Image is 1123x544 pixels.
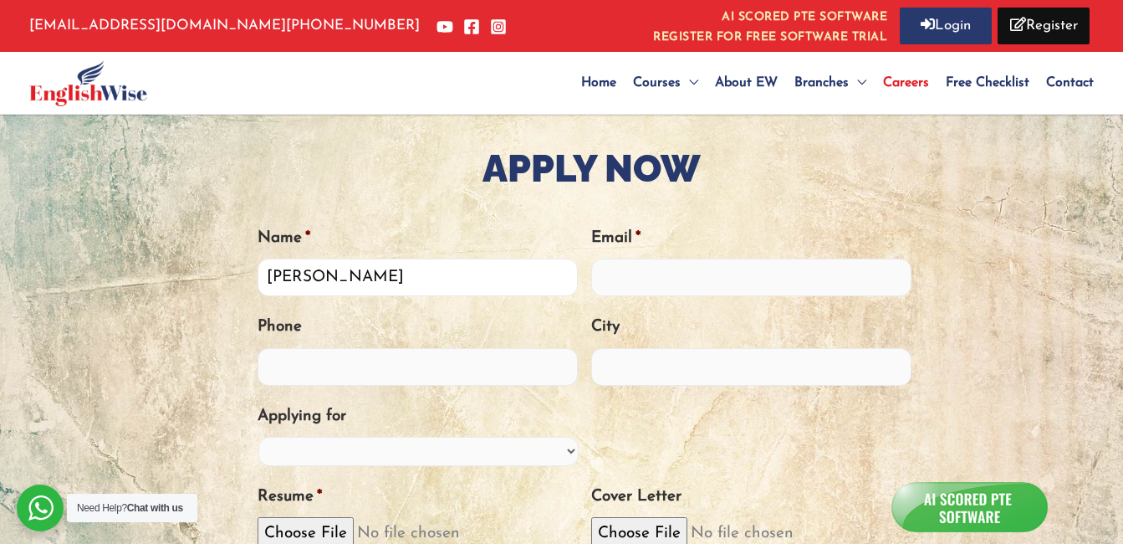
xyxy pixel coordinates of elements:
a: Contact [1038,54,1094,112]
a: Home [573,54,625,112]
a: About EW [707,54,786,112]
span: Free Checklist [946,76,1029,90]
span: Need Help? [77,502,183,514]
a: Courses [625,54,707,112]
strong: Apply Now [482,146,701,191]
span: Home [581,76,616,90]
span: About EW [715,76,778,90]
img: icon_a.png [895,483,1044,531]
label: Phone [258,317,302,338]
label: Cover Letter [591,487,681,508]
a: Facebook [463,18,480,35]
p: [PHONE_NUMBER] [29,13,420,38]
a: Free Checklist [937,54,1038,112]
a: Careers [875,54,937,112]
nav: Site Navigation [573,54,1094,112]
a: YouTube [436,18,453,35]
label: City [591,317,620,338]
span: Branches [794,76,849,90]
a: Register [998,8,1090,44]
a: Instagram [490,18,507,35]
a: [EMAIL_ADDRESS][DOMAIN_NAME] [29,18,286,33]
strong: Chat with us [127,502,183,514]
label: Name [258,228,310,249]
a: Login [900,8,992,44]
a: AI SCORED PTE SOFTWAREREGISTER FOR FREE SOFTWARE TRIAL [653,8,887,44]
img: English Wise [29,60,147,106]
span: Contact [1046,76,1094,90]
label: Applying for [258,407,346,428]
label: Email [591,228,641,249]
a: Branches [786,54,875,112]
label: Resume [258,487,322,508]
span: Courses [633,76,681,90]
i: AI SCORED PTE SOFTWARE [653,8,887,28]
span: Careers [883,76,929,90]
